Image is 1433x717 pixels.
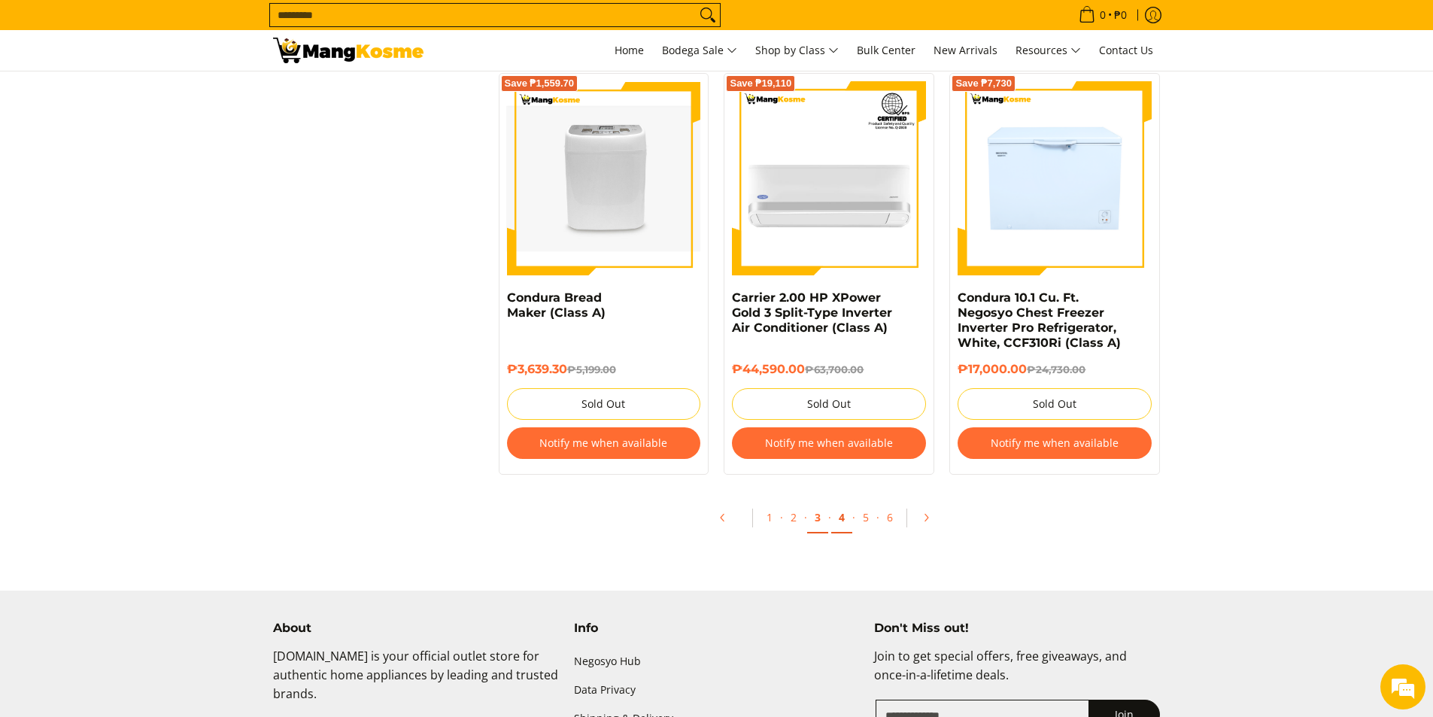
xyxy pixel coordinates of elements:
button: Notify me when available [732,427,926,459]
del: ₱63,700.00 [805,363,864,375]
span: · [828,510,831,524]
span: · [804,510,807,524]
a: Bodega Sale [654,30,745,71]
p: Join to get special offers, free giveaways, and once-in-a-lifetime deals. [874,647,1160,700]
h6: ₱44,590.00 [732,362,926,377]
a: 6 [879,503,900,532]
span: Save ₱19,110 [730,79,791,88]
del: ₱24,730.00 [1027,363,1085,375]
span: · [876,510,879,524]
a: Data Privacy [574,676,860,705]
span: · [780,510,783,524]
button: Sold Out [507,388,701,420]
button: Sold Out [958,388,1152,420]
span: Save ₱7,730 [955,79,1012,88]
h6: ₱17,000.00 [958,362,1152,377]
span: Home [615,43,644,57]
span: Resources [1016,41,1081,60]
ul: Pagination [491,497,1168,545]
span: 0 [1098,10,1108,20]
img: Class A | Page 3 | Mang Kosme [273,38,424,63]
a: Resources [1008,30,1088,71]
a: 2 [783,503,804,532]
a: 1 [759,503,780,532]
nav: Main Menu [439,30,1161,71]
h4: Don't Miss out! [874,621,1160,636]
del: ₱5,199.00 [567,363,616,375]
span: Bulk Center [857,43,915,57]
span: Contact Us [1099,43,1153,57]
span: Shop by Class [755,41,839,60]
span: New Arrivals [934,43,997,57]
span: · [852,510,855,524]
a: Condura Bread Maker (Class A) [507,290,606,320]
a: 5 [855,503,876,532]
h4: About [273,621,559,636]
h6: ₱3,639.30 [507,362,701,377]
h4: Info [574,621,860,636]
button: Search [696,4,720,26]
a: Carrier 2.00 HP XPower Gold 3 Split-Type Inverter Air Conditioner (Class A) [732,290,892,335]
img: Carrier 2.00 HP XPower Gold 3 Split-Type Inverter Air Conditioner (Class A) [732,81,926,275]
button: Notify me when available [507,427,701,459]
a: Shop by Class [748,30,846,71]
button: Sold Out [732,388,926,420]
a: Home [607,30,651,71]
a: Contact Us [1091,30,1161,71]
a: Condura 10.1 Cu. Ft. Negosyo Chest Freezer Inverter Pro Refrigerator, White, CCF310Ri (Class A) [958,290,1121,350]
button: Notify me when available [958,427,1152,459]
span: Bodega Sale [662,41,737,60]
img: Condura 10.1 Cu. Ft. Negosyo Chest Freezer Inverter Pro Refrigerator, White, CCF310Ri (Class A) [958,81,1152,275]
a: New Arrivals [926,30,1005,71]
img: Condura Bread Maker (Class A) [507,106,701,251]
a: Negosyo Hub [574,647,860,676]
span: • [1074,7,1131,23]
a: Bulk Center [849,30,923,71]
span: ₱0 [1112,10,1129,20]
a: 3 [807,503,828,533]
span: Save ₱1,559.70 [505,79,575,88]
a: 4 [831,503,852,533]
